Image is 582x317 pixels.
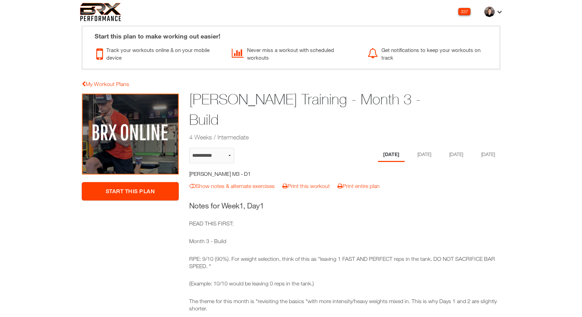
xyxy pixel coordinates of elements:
[82,182,179,200] a: Start This Plan
[88,26,494,41] div: Start this plan to make working out easier!
[80,3,121,21] img: 6f7da32581c89ca25d665dc3aae533e4f14fe3ef_original.svg
[189,220,501,227] p: READ THIS FIRST:
[282,183,330,189] a: Print this workout
[239,201,244,210] span: 1
[189,89,447,130] h1: [PERSON_NAME] Training - Month 3 - Build
[484,7,495,17] img: thumb.jpg
[476,148,500,162] li: Day 4
[189,200,501,211] h3: Notes for Week , Day
[232,44,357,62] div: Never miss a workout with scheduled workouts
[189,255,501,270] p: RPE: 9/10 (90%). For weight selection, think of this as "leaving 1 FAST AND PERFECT reps in the t...
[189,133,447,142] h2: 4 Weeks / Intermediate
[96,44,221,62] div: Track your workouts online & on your mobile device
[444,148,468,162] li: Day 3
[189,238,501,245] p: Month 3 - Build
[458,8,470,15] div: 337
[189,183,275,189] a: Show notes & alternate exercises
[189,298,501,312] p: The theme for this month is "revisiting the basics "with more intensity/heavy weights mixed in. T...
[82,81,129,87] a: My Workout Plans
[260,201,264,210] span: 1
[378,148,405,162] li: Day 1
[82,93,179,175] img: Weslee Older Training - Month 3 - Build
[368,44,493,62] div: Get notifications to keep your workouts on track
[189,280,501,287] p: (Example: 10/10 would be leaving 0 reps in the tank.)
[412,148,436,162] li: Day 2
[189,170,313,178] h5: [PERSON_NAME] M3 - D1
[337,183,380,189] a: Print entire plan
